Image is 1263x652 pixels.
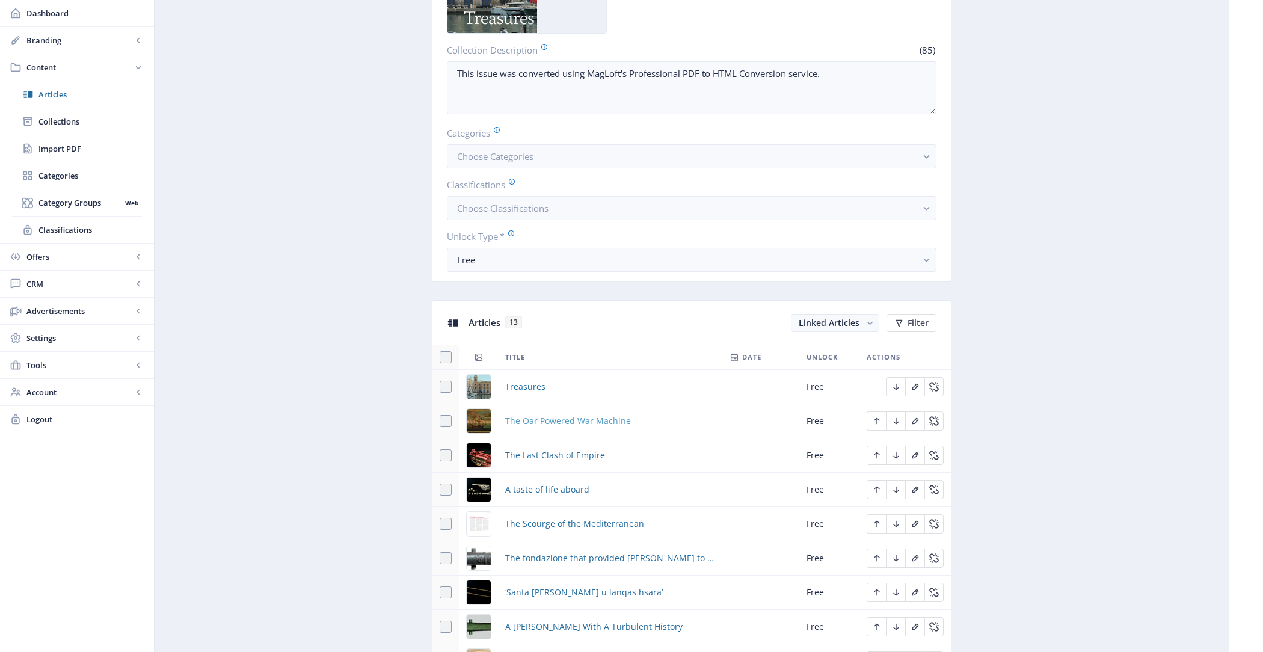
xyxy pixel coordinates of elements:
span: Content [26,61,132,73]
a: Edit page [867,414,886,426]
button: Filter [887,314,936,332]
label: Unlock Type [447,230,927,243]
span: Actions [867,350,900,364]
a: Edit page [886,483,905,494]
a: Edit page [886,380,905,392]
a: Edit page [924,483,944,494]
td: Free [799,404,859,438]
a: Edit page [886,517,905,529]
a: The Oar Powered War Machine [505,414,631,428]
a: Edit page [924,380,944,392]
span: Classifications [38,224,142,236]
img: img_6-4.jpg [467,443,491,467]
td: Free [799,507,859,541]
a: The Last Clash of Empire [505,448,605,463]
td: Free [799,610,859,644]
td: Free [799,576,859,610]
a: Edit page [924,517,944,529]
img: img_16-1.jpg [467,580,491,604]
a: Collections [12,108,142,135]
span: Articles [38,88,142,100]
img: pg-012.jpg [467,512,491,536]
a: Edit page [867,449,886,460]
span: Category Groups [38,197,121,209]
a: Edit page [905,517,924,529]
button: Discard Changes [1011,621,1102,645]
span: Articles [469,316,500,328]
span: Filter [908,318,929,328]
a: Edit page [867,586,886,597]
label: Categories [447,126,927,140]
a: Edit page [886,449,905,460]
span: (85) [918,44,936,56]
span: Branding [26,34,132,46]
button: Linked Articles [791,314,879,332]
a: A taste of life aboard [505,482,589,497]
span: 13 [505,316,522,328]
a: The fondazione that provided [PERSON_NAME] to Order [505,551,715,565]
span: Logout [26,413,144,425]
div: Free [457,253,917,267]
a: ‘Santa [PERSON_NAME] u lanqas hsara’ [505,585,663,600]
label: Classifications [447,178,927,191]
label: Collection Description [447,43,687,57]
td: Free [799,541,859,576]
a: Edit page [905,483,924,494]
a: Edit page [886,586,905,597]
span: Account [26,386,132,398]
img: img_1-1.jpg [467,375,491,399]
a: Import PDF [12,135,142,162]
a: Category GroupsWeb [12,189,142,216]
a: Edit page [905,552,924,563]
span: Settings [26,332,132,344]
span: Choose Categories [457,150,533,162]
td: Free [799,438,859,473]
span: Offers [26,251,132,263]
span: CRM [26,278,132,290]
img: img_4-1.jpg [467,409,491,433]
a: Edit page [924,586,944,597]
span: Dashboard [26,7,144,19]
span: Date [742,350,761,364]
a: Edit page [905,586,924,597]
span: Choose Classifications [457,202,549,214]
a: Edit page [867,483,886,494]
a: Edit page [886,552,905,563]
img: img_13-1.jpg [467,546,491,570]
a: Edit page [924,552,944,563]
button: Choose Classifications [447,196,936,220]
a: Edit page [886,414,905,426]
td: Free [799,370,859,404]
button: Save Changes [1111,621,1190,645]
img: img_9-1.jpg [467,478,491,502]
a: Edit page [924,449,944,460]
a: Edit page [924,414,944,426]
span: Categories [38,170,142,182]
a: Classifications [12,217,142,243]
span: Linked Articles [799,317,859,328]
a: Treasures [505,380,545,394]
span: Title [505,350,525,364]
a: Categories [12,162,142,189]
span: Advertisements [26,305,132,317]
a: The Scourge of the Mediterranean [505,517,644,531]
a: Edit page [905,414,924,426]
button: Free [447,248,936,272]
button: Choose Categories [447,144,936,168]
a: Edit page [905,449,924,460]
a: Articles [12,81,142,108]
td: Free [799,473,859,507]
span: Unlock [807,350,838,364]
nb-badge: Web [121,197,142,209]
a: Edit page [905,380,924,392]
a: Edit page [867,552,886,563]
span: Collections [38,115,142,128]
span: Import PDF [38,143,142,155]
